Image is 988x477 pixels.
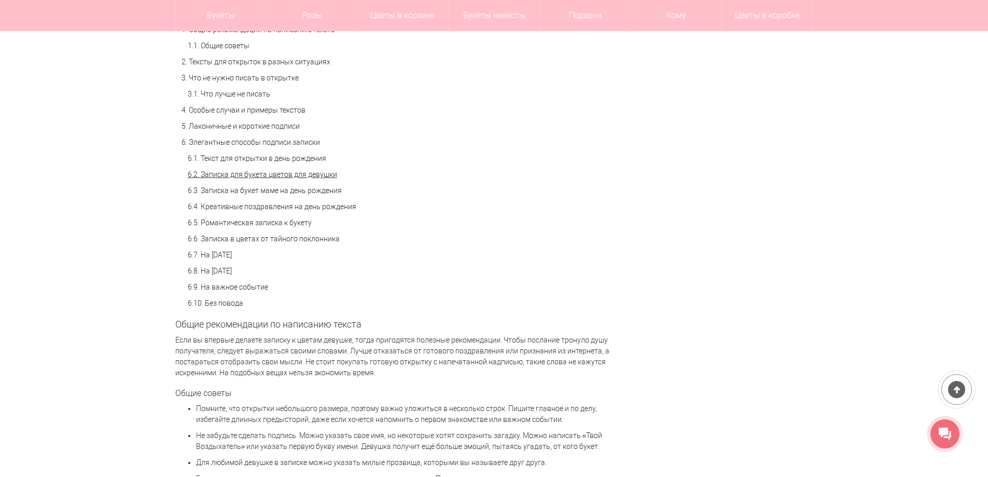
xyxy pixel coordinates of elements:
p: Не забудьте сделать подпись. Можно указать свое имя, но некоторые хотят сохранить загадку. Можно ... [196,430,616,452]
a: 2. Тексты для открыток в разных ситуациях [182,58,330,66]
a: 1.1. Общие советы [188,42,249,50]
a: 6.10. Без повода [188,299,243,307]
a: 6.7. На [DATE] [188,251,232,259]
p: Если вы впервые делаете записку к цветам девушке, тогда пригодятся полезные рекомендации. Чтобы п... [175,335,616,378]
a: 6.1. Текст для открытки в день рождения [188,154,326,162]
p: Помните, что открытки небольшого размера, поэтому важно уложиться в несколько строк. Пишите главн... [196,403,616,425]
a: 6.8. На [DATE] [188,267,232,275]
a: 6.9. На важное событие [188,283,268,291]
a: 6.5. Романтическая записка к букету [188,219,312,227]
a: 5. Лаконичные и короткие подписи [182,122,300,130]
a: 6. Элегантные способы подписи записки [182,138,320,146]
a: 6.2. Записка для букета цветов для девушки [188,170,337,179]
a: 4. Особые случаи и примеры текстов [182,106,305,114]
p: Для любимой девушке в записке можно указать милые прозвища, которыми вы называете друг друга. [196,457,616,468]
a: 6.6. Записка в цветах от тайного поклонника [188,235,340,243]
a: 3. Что не нужно писать в открытке [182,74,299,82]
h3: Общие советы [175,389,616,398]
a: 6.3. Записка на букет маме на день рождения [188,186,342,195]
h2: Общие рекомендации по написанию текста [175,319,616,330]
a: 6.4. Креативные поздравления на день рождения [188,202,356,211]
a: 3.1. Что лучше не писать [188,90,270,98]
